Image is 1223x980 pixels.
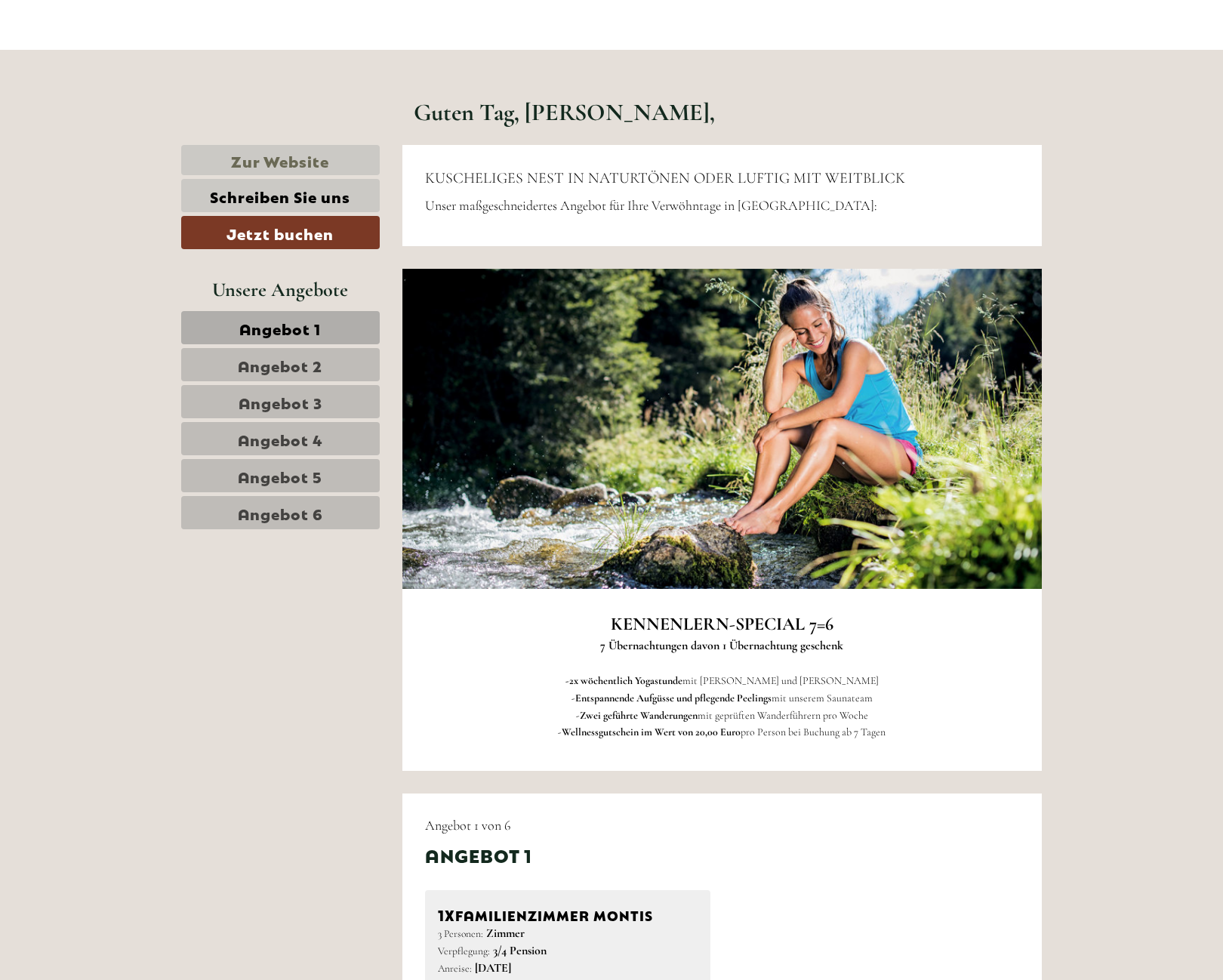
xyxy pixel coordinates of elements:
[238,428,323,449] span: Angebot 4
[489,391,595,424] button: Senden
[580,709,698,722] strong: Zwei geführte Wanderungen
[486,926,525,941] b: Zimmer
[181,145,380,176] a: Zur Website
[11,41,222,87] div: Guten Tag, wie können wir Ihnen helfen?
[181,276,380,304] div: Unsere Angebote
[438,903,455,924] b: 1x
[438,927,483,940] small: 3 Personen:
[238,465,322,486] span: Angebot 5
[611,613,833,635] strong: KENNENLERN-SPECIAL 7=6
[575,692,772,704] strong: Entspannende Aufgüsse und pflegende Peelings
[438,962,472,975] small: Anreise:
[239,317,321,338] span: Angebot 1
[425,169,905,187] span: KUSCHELIGES NEST IN NATURTÖNEN ODER LUFTIG MIT WEITBLICK
[239,391,322,412] span: Angebot 3
[414,99,715,125] h1: Guten Tag, [PERSON_NAME],
[270,11,325,37] div: [DATE]
[565,674,682,687] strong: -2x wöchentlich Yogastunde
[181,179,380,212] a: Schreiben Sie uns
[181,216,380,249] a: Jetzt buchen
[238,502,323,523] span: Angebot 6
[425,197,877,214] span: Unser maßgeschneidertes Angebot für Ihre Verwöhntage in [GEOGRAPHIC_DATA]:
[425,842,532,868] div: Angebot 1
[23,44,214,56] div: [GEOGRAPHIC_DATA]
[600,638,843,653] strong: 7 Übernachtungen davon 1 Übernachtung geschenk
[438,903,698,925] div: Familienzimmer MONTIS
[558,674,886,739] span: mit [PERSON_NAME] und [PERSON_NAME] - mit unserem Saunateam - mit geprüften Wanderführern pro Woc...
[493,943,547,958] b: 3/4 Pension
[475,960,511,975] b: [DATE]
[238,354,322,375] span: Angebot 2
[425,817,510,834] span: Angebot 1 von 6
[438,945,490,957] small: Verpflegung:
[23,73,214,84] small: 08:47
[562,726,741,738] strong: Wellnessgutschein im Wert von 20,00 Euro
